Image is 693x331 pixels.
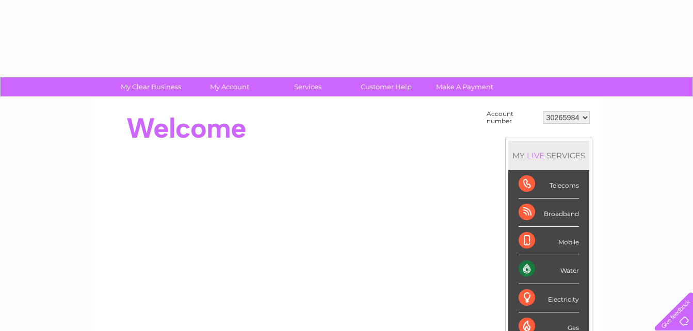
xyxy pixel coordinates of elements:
[525,151,546,160] div: LIVE
[187,77,272,96] a: My Account
[344,77,429,96] a: Customer Help
[519,170,579,198] div: Telecoms
[422,77,507,96] a: Make A Payment
[519,198,579,227] div: Broadband
[484,108,540,127] td: Account number
[108,77,194,96] a: My Clear Business
[508,141,589,170] div: MY SERVICES
[519,255,579,284] div: Water
[519,284,579,312] div: Electricity
[519,227,579,255] div: Mobile
[265,77,350,96] a: Services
